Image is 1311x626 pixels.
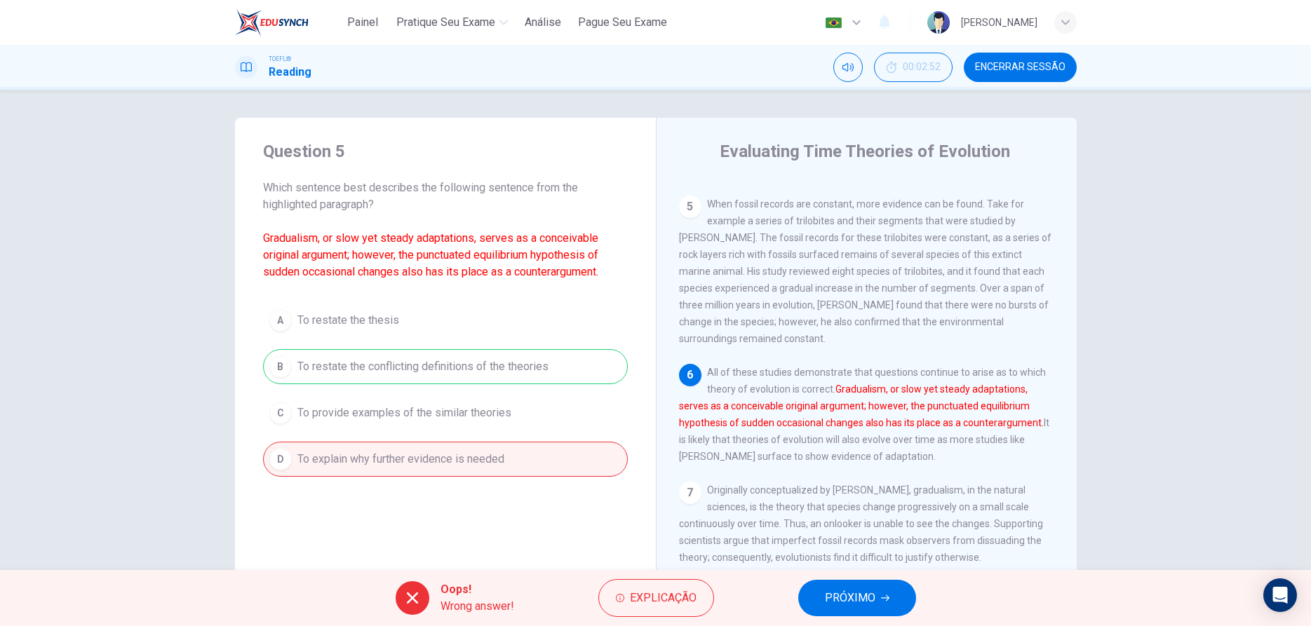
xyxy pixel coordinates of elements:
[391,10,513,35] button: Pratique seu exame
[679,364,701,386] div: 6
[578,14,667,31] span: Pague Seu Exame
[263,231,598,278] font: Gradualism, or slow yet steady adaptations, serves as a conceivable original argument; however, t...
[903,62,941,73] span: 00:02:52
[874,53,953,82] div: Esconder
[598,579,714,617] button: Explicação
[679,196,701,218] div: 5
[975,62,1065,73] span: Encerrar Sessão
[964,53,1077,82] button: Encerrar Sessão
[519,10,567,35] button: Análise
[263,179,628,280] span: Which sentence best describes the following sentence from the highlighted paragraph?
[961,14,1037,31] div: [PERSON_NAME]
[525,14,561,31] span: Análise
[235,8,341,36] a: EduSynch logo
[825,18,842,28] img: pt
[572,10,673,35] button: Pague Seu Exame
[679,383,1044,428] font: Gradualism, or slow yet steady adaptations, serves as a conceivable original argument; however, t...
[269,64,311,81] h1: Reading
[347,14,378,31] span: Painel
[679,367,1049,462] span: All of these studies demonstrate that questions continue to arise as to which theory of evolution...
[235,8,309,36] img: EduSynch logo
[263,140,628,163] h4: Question 5
[441,581,514,598] span: Oops!
[1263,578,1297,612] div: Open Intercom Messenger
[441,598,514,615] span: Wrong answer!
[798,580,916,616] button: PRÓXIMO
[679,198,1051,344] span: When fossil records are constant, more evidence can be found. Take for example a series of trilob...
[269,54,291,64] span: TOEFL®
[874,53,953,82] button: 00:02:52
[825,588,875,608] span: PRÓXIMO
[340,10,385,35] button: Painel
[679,484,1043,563] span: Originally conceptualized by [PERSON_NAME], gradualism, in the natural sciences, is the theory th...
[833,53,863,82] div: Silenciar
[396,14,495,31] span: Pratique seu exame
[630,588,697,608] span: Explicação
[927,11,950,34] img: Profile picture
[720,140,1010,163] h4: Evaluating Time Theories of Evolution
[679,482,701,504] div: 7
